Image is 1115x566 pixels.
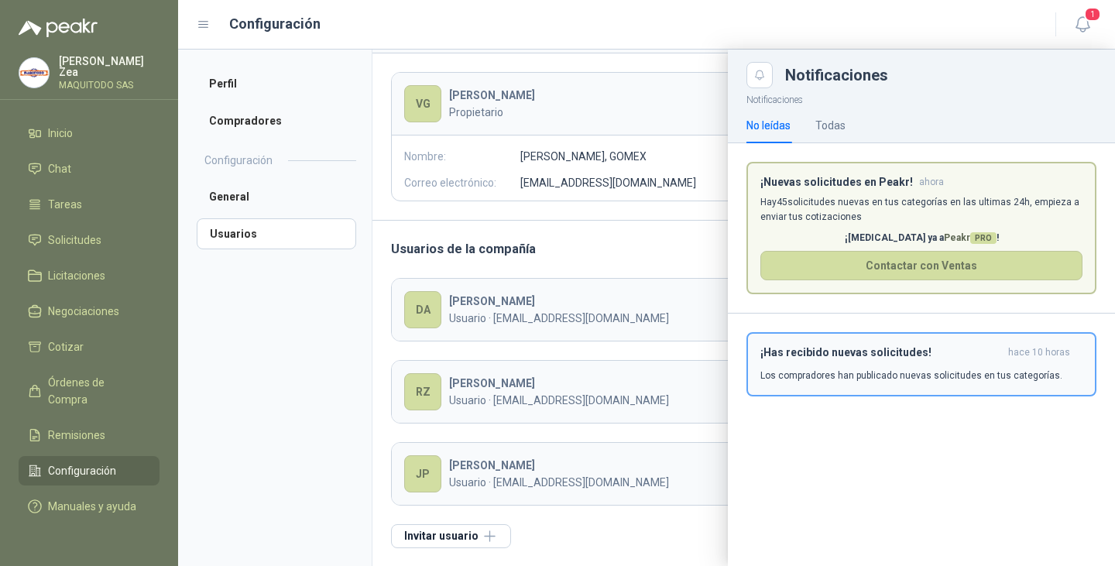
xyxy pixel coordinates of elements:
[48,338,84,355] span: Cotizar
[760,176,913,189] h3: ¡Nuevas solicitudes en Peakr!
[48,303,119,320] span: Negociaciones
[19,58,49,87] img: Company Logo
[970,232,997,244] span: PRO
[1069,11,1096,39] button: 1
[1084,7,1101,22] span: 1
[19,19,98,37] img: Logo peakr
[746,117,791,134] div: No leídas
[19,368,160,414] a: Órdenes de Compra
[48,267,105,284] span: Licitaciones
[19,225,160,255] a: Solicitudes
[746,62,773,88] button: Close
[48,232,101,249] span: Solicitudes
[48,160,71,177] span: Chat
[48,374,145,408] span: Órdenes de Compra
[760,231,1082,245] p: ¡[MEDICAL_DATA] ya a !
[59,81,160,90] p: MAQUITODO SAS
[48,498,136,515] span: Manuales y ayuda
[746,332,1096,396] button: ¡Has recibido nuevas solicitudes!hace 10 horas Los compradores han publicado nuevas solicitudes e...
[815,117,846,134] div: Todas
[48,196,82,213] span: Tareas
[919,176,944,189] span: ahora
[1008,346,1070,359] span: hace 10 horas
[19,456,160,485] a: Configuración
[19,190,160,219] a: Tareas
[229,13,321,35] h1: Configuración
[19,154,160,184] a: Chat
[19,492,160,521] a: Manuales y ayuda
[944,232,997,243] span: Peakr
[760,346,1002,359] h3: ¡Has recibido nuevas solicitudes!
[19,118,160,148] a: Inicio
[760,369,1062,382] p: Los compradores han publicado nuevas solicitudes en tus categorías.
[48,427,105,444] span: Remisiones
[19,420,160,450] a: Remisiones
[760,195,1082,225] p: Hay 45 solicitudes nuevas en tus categorías en las ultimas 24h, empieza a enviar tus cotizaciones
[59,56,160,77] p: [PERSON_NAME] Zea
[48,462,116,479] span: Configuración
[19,261,160,290] a: Licitaciones
[760,251,1082,280] button: Contactar con Ventas
[19,297,160,326] a: Negociaciones
[48,125,73,142] span: Inicio
[728,88,1115,108] p: Notificaciones
[19,332,160,362] a: Cotizar
[785,67,1096,83] div: Notificaciones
